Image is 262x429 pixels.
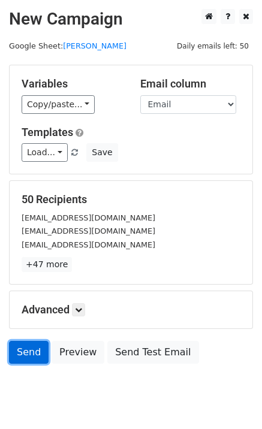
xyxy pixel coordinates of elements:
a: Preview [52,341,104,364]
button: Save [86,143,118,162]
a: +47 more [22,257,72,272]
span: Daily emails left: 50 [173,40,253,53]
a: Send [9,341,49,364]
h5: Email column [140,77,241,90]
a: Load... [22,143,68,162]
small: [EMAIL_ADDRESS][DOMAIN_NAME] [22,213,155,222]
h5: Variables [22,77,122,90]
small: Google Sheet: [9,41,127,50]
h5: 50 Recipients [22,193,240,206]
small: [EMAIL_ADDRESS][DOMAIN_NAME] [22,226,155,235]
a: [PERSON_NAME] [63,41,127,50]
a: Copy/paste... [22,95,95,114]
small: [EMAIL_ADDRESS][DOMAIN_NAME] [22,240,155,249]
a: Templates [22,126,73,138]
h2: New Campaign [9,9,253,29]
a: Send Test Email [107,341,198,364]
a: Daily emails left: 50 [173,41,253,50]
h5: Advanced [22,303,240,316]
iframe: Chat Widget [202,371,262,429]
